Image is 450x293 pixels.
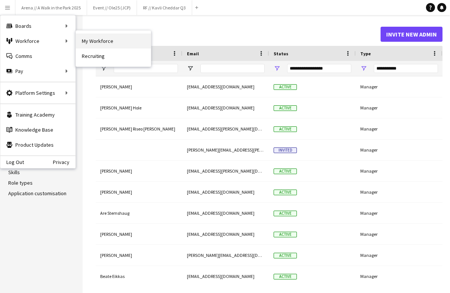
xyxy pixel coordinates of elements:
button: Open Filter Menu [100,65,107,72]
a: Training Academy [0,107,75,122]
div: [PERSON_NAME] Riseo [PERSON_NAME] [96,118,182,139]
a: Role types [8,179,33,186]
button: Open Filter Menu [274,65,280,72]
span: Active [274,190,297,195]
div: [PERSON_NAME][EMAIL_ADDRESS][DOMAIN_NAME] [182,245,269,266]
div: Beate Eikkas [96,266,182,287]
div: [PERSON_NAME] [96,182,182,202]
a: Privacy [53,159,75,165]
button: Arena // A Walk in the Park 2025 [15,0,87,15]
button: Invite new admin [381,27,442,42]
button: Event // Ole25 (JCP) [87,0,137,15]
div: Manager [356,266,442,287]
h1: Admins [96,29,381,40]
div: Manager [356,224,442,244]
div: [EMAIL_ADDRESS][DOMAIN_NAME] [182,224,269,244]
span: Status [274,51,288,56]
a: Product Updates [0,137,75,152]
div: Platform Settings [0,85,75,100]
div: [EMAIL_ADDRESS][DOMAIN_NAME] [182,76,269,97]
span: Email [187,51,199,56]
div: [EMAIL_ADDRESS][PERSON_NAME][DOMAIN_NAME] [182,118,269,139]
span: Active [274,274,297,279]
span: Active [274,169,297,174]
span: Active [274,126,297,132]
span: Active [274,84,297,90]
div: Manager [356,203,442,223]
a: My Workforce [76,33,151,49]
span: Invited [274,147,297,153]
div: Manager [356,161,442,181]
a: Application customisation [8,190,66,197]
button: RF // Kavli Cheddar Q3 [137,0,192,15]
div: Workforce [0,33,75,49]
span: Active [274,232,297,237]
div: [PERSON_NAME] Hole [96,97,182,118]
div: [PERSON_NAME][EMAIL_ADDRESS][PERSON_NAME][DOMAIN_NAME] [182,140,269,160]
div: Manager [356,140,442,160]
div: [EMAIL_ADDRESS][DOMAIN_NAME] [182,203,269,223]
div: [EMAIL_ADDRESS][DOMAIN_NAME] [182,97,269,118]
a: Skills [8,169,20,176]
button: Open Filter Menu [187,65,194,72]
span: Type [360,51,371,56]
a: Comms [0,49,75,64]
input: Email Filter Input [200,64,265,73]
span: Active [274,253,297,258]
div: Manager [356,245,442,266]
div: Are Stemshaug [96,203,182,223]
span: Active [274,211,297,216]
div: [PERSON_NAME] [96,224,182,244]
div: [PERSON_NAME] [96,76,182,97]
div: Manager [356,76,442,97]
div: [EMAIL_ADDRESS][DOMAIN_NAME] [182,182,269,202]
div: [PERSON_NAME] [96,245,182,266]
div: [PERSON_NAME] [96,161,182,181]
div: [EMAIL_ADDRESS][DOMAIN_NAME] [182,266,269,287]
div: [EMAIL_ADDRESS][PERSON_NAME][DOMAIN_NAME] [182,161,269,181]
button: Open Filter Menu [360,65,367,72]
div: Boards [0,18,75,33]
a: Knowledge Base [0,122,75,137]
input: Name Filter Input [114,64,178,73]
div: Manager [356,97,442,118]
div: Manager [356,182,442,202]
a: Log Out [0,159,24,165]
div: Pay [0,64,75,79]
div: Manager [356,118,442,139]
a: Recruiting [76,49,151,64]
span: Active [274,105,297,111]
